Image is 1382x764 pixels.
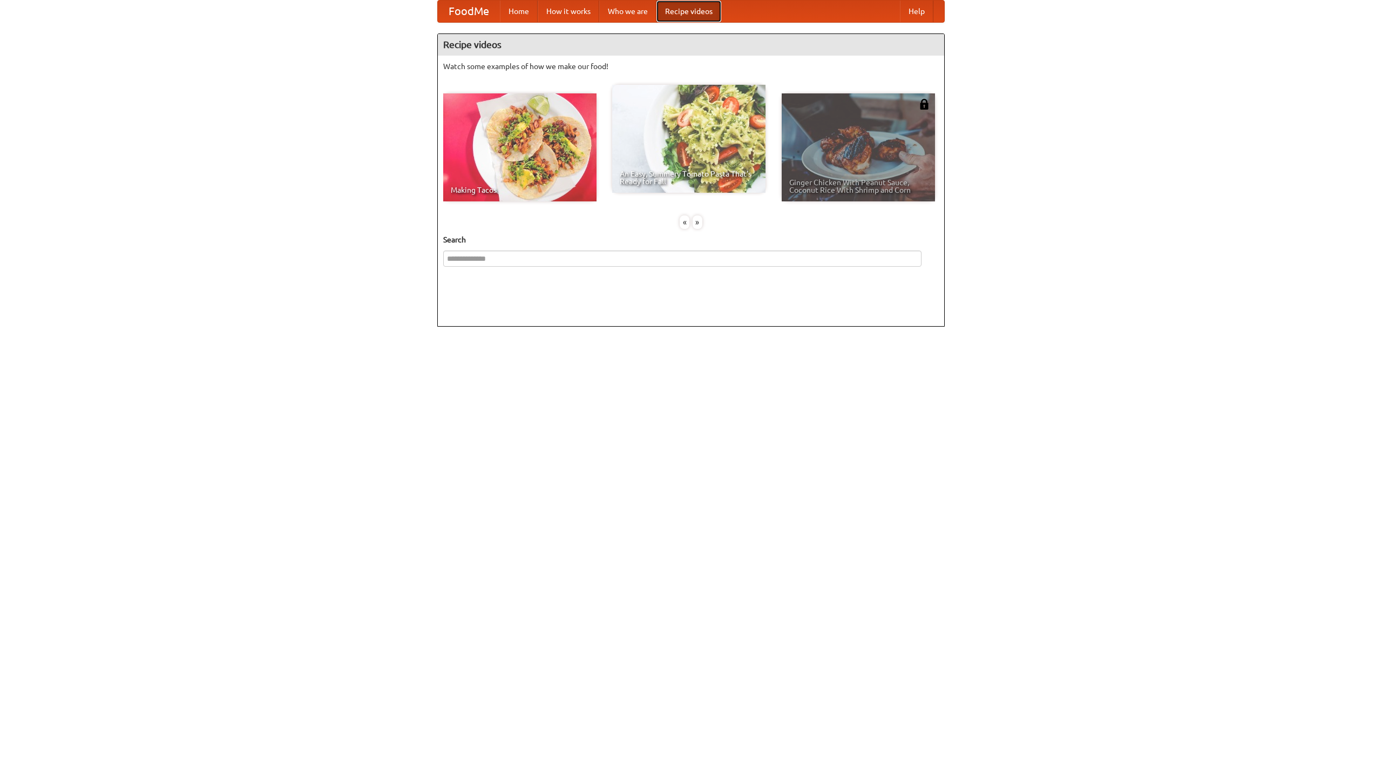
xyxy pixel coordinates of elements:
a: How it works [538,1,599,22]
div: « [680,215,689,229]
p: Watch some examples of how we make our food! [443,61,939,72]
img: 483408.png [919,99,930,110]
a: An Easy, Summery Tomato Pasta That's Ready for Fall [612,85,765,193]
a: Who we are [599,1,656,22]
a: Home [500,1,538,22]
h5: Search [443,234,939,245]
span: An Easy, Summery Tomato Pasta That's Ready for Fall [620,170,758,185]
div: » [693,215,702,229]
a: Making Tacos [443,93,597,201]
span: Making Tacos [451,186,589,194]
a: Help [900,1,933,22]
h4: Recipe videos [438,34,944,56]
a: Recipe videos [656,1,721,22]
a: FoodMe [438,1,500,22]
